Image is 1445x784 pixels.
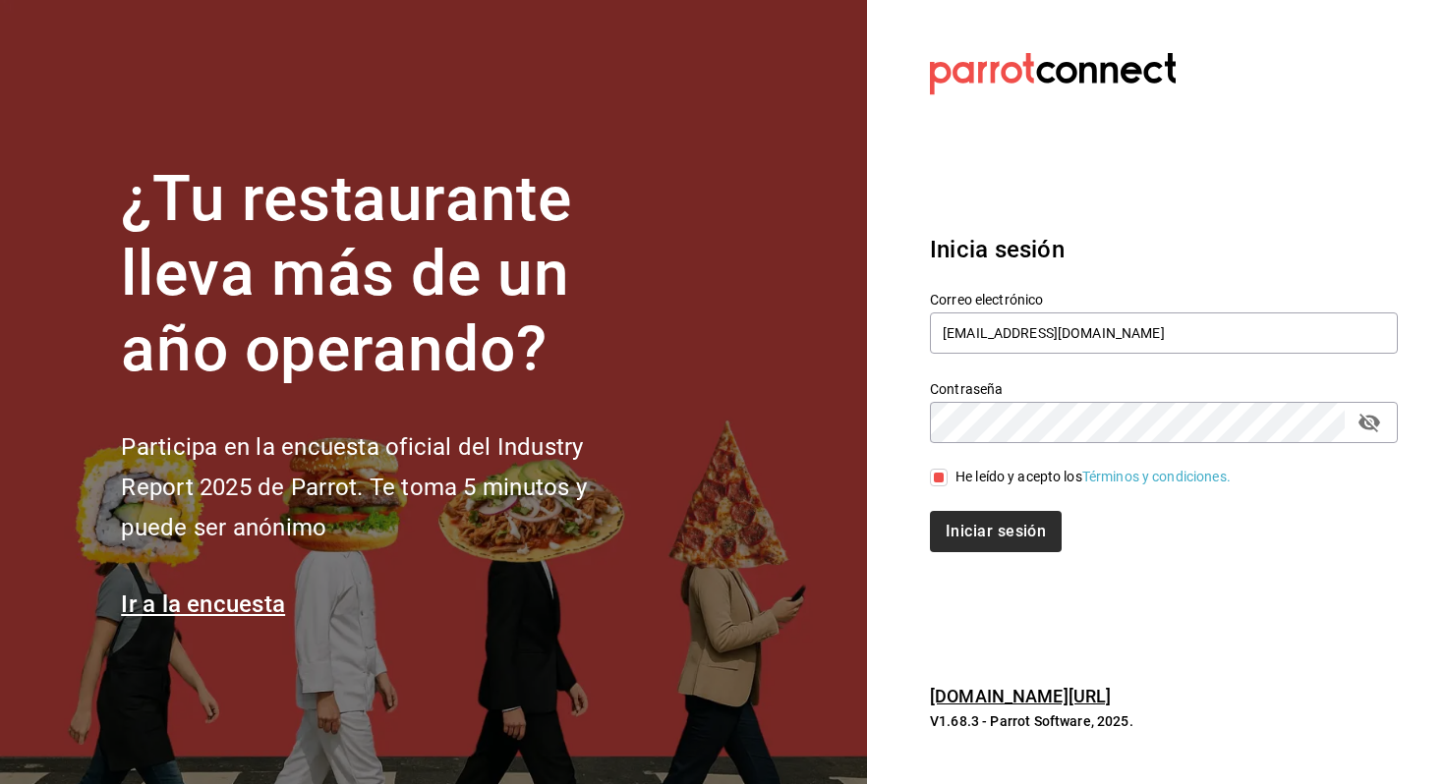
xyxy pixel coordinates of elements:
[1082,469,1231,484] a: Términos y condiciones.
[930,511,1062,552] button: Iniciar sesión
[930,312,1398,354] input: Ingresa tu correo electrónico
[955,467,1231,487] div: He leído y acepto los
[1353,406,1386,439] button: passwordField
[930,711,1398,731] p: V1.68.3 - Parrot Software, 2025.
[121,162,652,388] h1: ¿Tu restaurante lleva más de un año operando?
[930,232,1398,267] h3: Inicia sesión
[930,686,1111,706] a: [DOMAIN_NAME][URL]
[121,427,652,547] h2: Participa en la encuesta oficial del Industry Report 2025 de Parrot. Te toma 5 minutos y puede se...
[930,292,1398,306] label: Correo electrónico
[930,381,1398,395] label: Contraseña
[121,590,285,618] a: Ir a la encuesta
